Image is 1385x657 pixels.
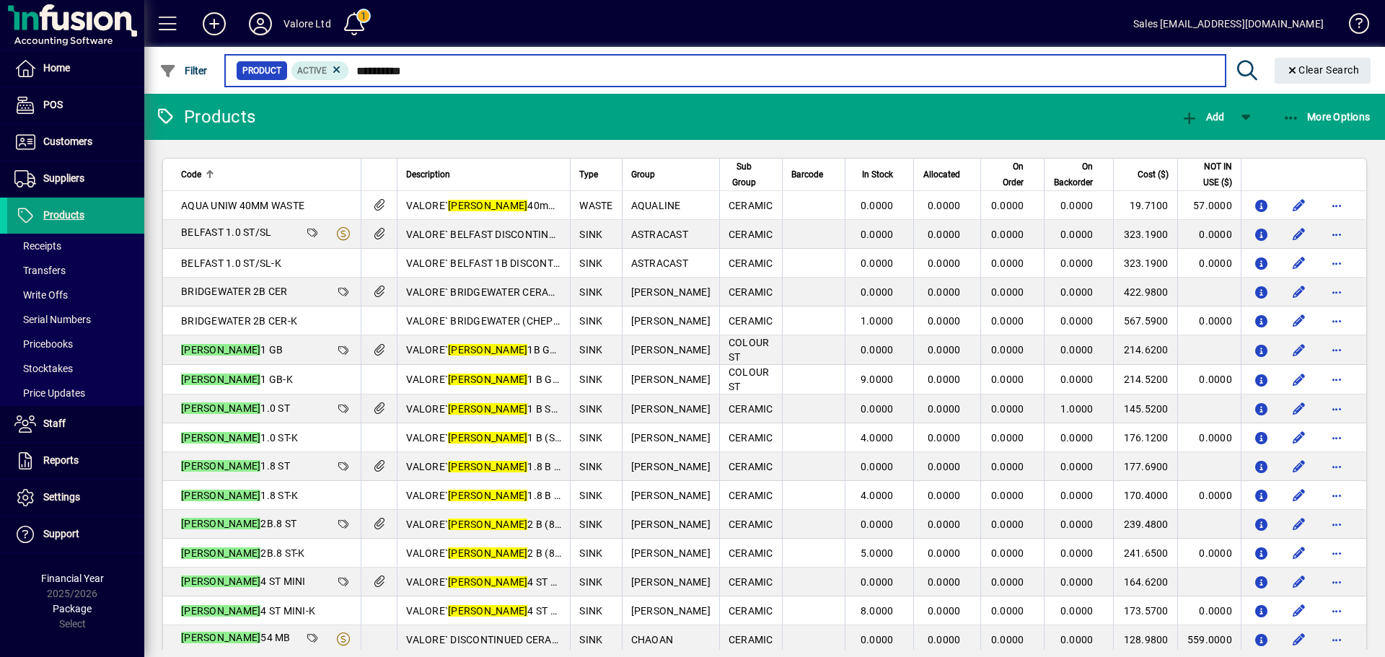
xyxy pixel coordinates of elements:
[181,374,260,385] em: [PERSON_NAME]
[1113,625,1177,654] td: 128.9800
[7,356,144,381] a: Stocktakes
[631,315,711,327] span: [PERSON_NAME]
[861,374,894,385] span: 9.0000
[1187,159,1232,190] span: NOT IN USE ($)
[181,632,260,643] em: [PERSON_NAME]
[862,167,893,182] span: In Stock
[729,337,770,363] span: COLOUR ST
[729,461,773,472] span: CERAMIC
[1060,634,1094,645] span: 0.0000
[1325,570,1348,594] button: More options
[928,200,961,211] span: 0.0000
[579,634,602,645] span: SINK
[1288,628,1311,651] button: Edit
[631,519,711,530] span: [PERSON_NAME]
[991,257,1024,269] span: 0.0000
[861,344,894,356] span: 0.0000
[729,229,773,240] span: CERAMIC
[791,167,823,182] span: Barcode
[7,480,144,516] a: Settings
[41,573,104,584] span: Financial Year
[1113,191,1177,220] td: 19.7100
[579,167,598,182] span: Type
[7,234,144,258] a: Receipts
[990,159,1037,190] div: On Order
[631,490,711,501] span: [PERSON_NAME]
[861,403,894,415] span: 0.0000
[1113,220,1177,249] td: 323.1900
[631,257,688,269] span: ASTRACAST
[1325,338,1348,361] button: More options
[1288,368,1311,391] button: Edit
[1113,510,1177,539] td: 239.4800
[1177,625,1241,654] td: 559.0000
[7,87,144,123] a: POS
[729,366,770,392] span: COLOUR ST
[1113,278,1177,307] td: 422.9800
[406,490,606,501] span: VALORE` 1.8 B STAINLESS
[1283,111,1371,123] span: More Options
[181,315,297,327] span: BRIDGEWATER 2B CER-K
[448,519,527,530] em: [PERSON_NAME]
[406,286,697,298] span: VALORE` BRIDGEWATER CERAMIC 2B =0.2M3
[928,634,961,645] span: 0.0000
[631,374,711,385] span: [PERSON_NAME]
[7,406,144,442] a: Staff
[631,461,711,472] span: [PERSON_NAME]
[631,547,711,559] span: [PERSON_NAME]
[861,315,894,327] span: 1.0000
[156,58,211,84] button: Filter
[1288,397,1311,420] button: Edit
[181,490,298,501] span: 1.8 ST-K
[1113,335,1177,365] td: 214.6200
[7,50,144,87] a: Home
[928,374,961,385] span: 0.0000
[1325,542,1348,565] button: More options
[181,518,260,529] em: [PERSON_NAME]
[928,403,961,415] span: 0.0000
[631,229,688,240] span: ASTRACAST
[14,289,68,301] span: Write Offs
[191,11,237,37] button: Add
[406,167,450,182] span: Description
[928,344,961,356] span: 0.0000
[406,200,678,211] span: VALORE` 40mm AQUA UNIW WASTE =CPS
[928,286,961,298] span: 0.0000
[181,490,260,501] em: [PERSON_NAME]
[14,240,61,252] span: Receipts
[406,403,672,415] span: VALORE` 1 B STAINLESS = 0.11m3 12KG
[991,200,1024,211] span: 0.0000
[579,315,602,327] span: SINK
[861,490,894,501] span: 4.0000
[14,387,85,399] span: Price Updates
[1113,423,1177,452] td: 176.1200
[181,167,201,182] span: Code
[1053,159,1106,190] div: On Backorder
[406,374,700,385] span: VALORE` 1 B GREY BLACK (STAINLESS /STEEL
[448,576,527,588] em: [PERSON_NAME]
[53,603,92,614] span: Package
[1325,484,1348,507] button: More options
[579,374,602,385] span: SINK
[181,605,315,617] span: 4 ST MINI-K
[928,490,961,501] span: 0.0000
[406,461,680,472] span: VALORE` 1.8 B STAINLESS = 0.15m3 15KG
[861,432,894,444] span: 4.0000
[43,172,84,184] span: Suppliers
[991,374,1024,385] span: 0.0000
[1288,599,1311,622] button: Edit
[1181,111,1224,123] span: Add
[1113,307,1177,335] td: 567.5900
[181,605,260,617] em: [PERSON_NAME]
[1060,519,1094,530] span: 0.0000
[1288,484,1311,507] button: Edit
[1286,64,1360,76] span: Clear Search
[1053,159,1093,190] span: On Backorder
[861,519,894,530] span: 0.0000
[1325,281,1348,304] button: More options
[14,363,73,374] span: Stocktakes
[991,286,1024,298] span: 0.0000
[1288,281,1311,304] button: Edit
[181,286,288,297] span: BRIDGEWATER 2B CER
[181,402,260,414] em: [PERSON_NAME]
